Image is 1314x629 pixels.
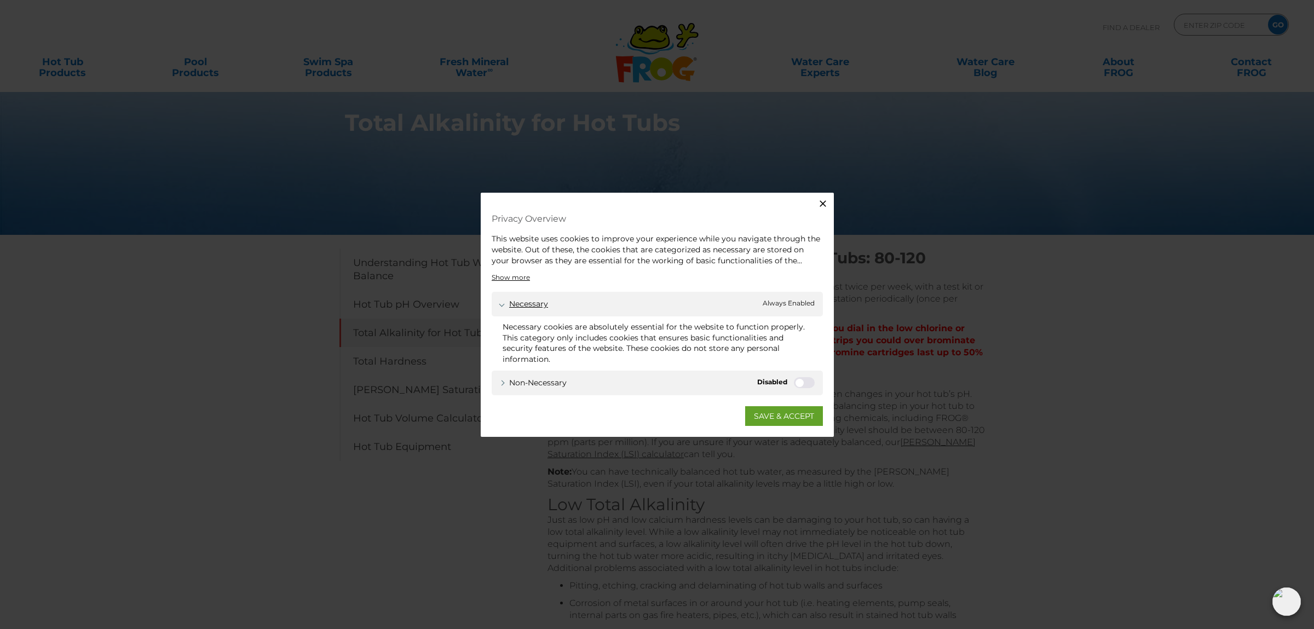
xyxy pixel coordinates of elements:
a: SAVE & ACCEPT [745,406,823,425]
div: Necessary cookies are absolutely essential for the website to function properly. This category on... [503,322,812,365]
span: Always Enabled [763,298,815,310]
h4: Privacy Overview [492,209,823,228]
a: Non-necessary [500,377,567,388]
a: Necessary [500,298,548,310]
a: Show more [492,273,530,282]
div: This website uses cookies to improve your experience while you navigate through the website. Out ... [492,234,823,266]
img: openIcon [1272,587,1301,616]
